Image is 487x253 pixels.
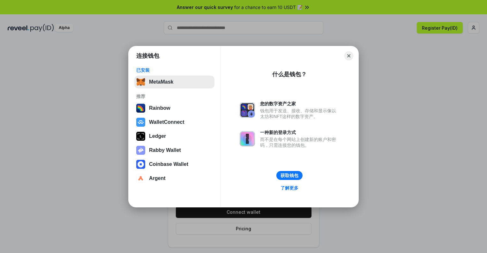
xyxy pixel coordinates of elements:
a: 了解更多 [277,184,302,192]
button: MetaMask [134,76,214,88]
img: svg+xml,%3Csvg%20width%3D%2228%22%20height%3D%2228%22%20viewBox%3D%220%200%2028%2028%22%20fill%3D... [136,174,145,183]
button: Coinbase Wallet [134,158,214,171]
div: Argent [149,175,166,181]
div: 而不是在每个网站上创建新的账户和密码，只需连接您的钱包。 [260,137,339,148]
div: 已安装 [136,67,213,73]
div: MetaMask [149,79,173,85]
img: svg+xml,%3Csvg%20xmlns%3D%22http%3A%2F%2Fwww.w3.org%2F2000%2Fsvg%22%20width%3D%2228%22%20height%3... [136,132,145,141]
img: svg+xml,%3Csvg%20width%3D%2228%22%20height%3D%2228%22%20viewBox%3D%220%200%2028%2028%22%20fill%3D... [136,118,145,127]
div: Ledger [149,133,166,139]
img: svg+xml,%3Csvg%20width%3D%2228%22%20height%3D%2228%22%20viewBox%3D%220%200%2028%2028%22%20fill%3D... [136,160,145,169]
h1: 连接钱包 [136,52,159,60]
button: Rabby Wallet [134,144,214,157]
div: 了解更多 [281,185,298,191]
img: svg+xml,%3Csvg%20xmlns%3D%22http%3A%2F%2Fwww.w3.org%2F2000%2Fsvg%22%20fill%3D%22none%22%20viewBox... [136,146,145,155]
button: Argent [134,172,214,185]
div: 推荐 [136,93,213,99]
div: 获取钱包 [281,173,298,178]
div: 什么是钱包？ [272,71,307,78]
button: Ledger [134,130,214,143]
img: svg+xml,%3Csvg%20xmlns%3D%22http%3A%2F%2Fwww.w3.org%2F2000%2Fsvg%22%20fill%3D%22none%22%20viewBox... [240,131,255,146]
div: Rabby Wallet [149,147,181,153]
button: Rainbow [134,102,214,115]
div: Rainbow [149,105,170,111]
div: 您的数字资产之家 [260,101,339,107]
button: Close [344,51,353,60]
div: Coinbase Wallet [149,161,188,167]
img: svg+xml,%3Csvg%20fill%3D%22none%22%20height%3D%2233%22%20viewBox%3D%220%200%2035%2033%22%20width%... [136,78,145,86]
button: WalletConnect [134,116,214,129]
div: WalletConnect [149,119,184,125]
img: svg+xml,%3Csvg%20width%3D%22120%22%20height%3D%22120%22%20viewBox%3D%220%200%20120%20120%22%20fil... [136,104,145,113]
div: 钱包用于发送、接收、存储和显示像以太坊和NFT这样的数字资产。 [260,108,339,119]
img: svg+xml,%3Csvg%20xmlns%3D%22http%3A%2F%2Fwww.w3.org%2F2000%2Fsvg%22%20fill%3D%22none%22%20viewBox... [240,102,255,118]
button: 获取钱包 [276,171,303,180]
div: 一种新的登录方式 [260,130,339,135]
